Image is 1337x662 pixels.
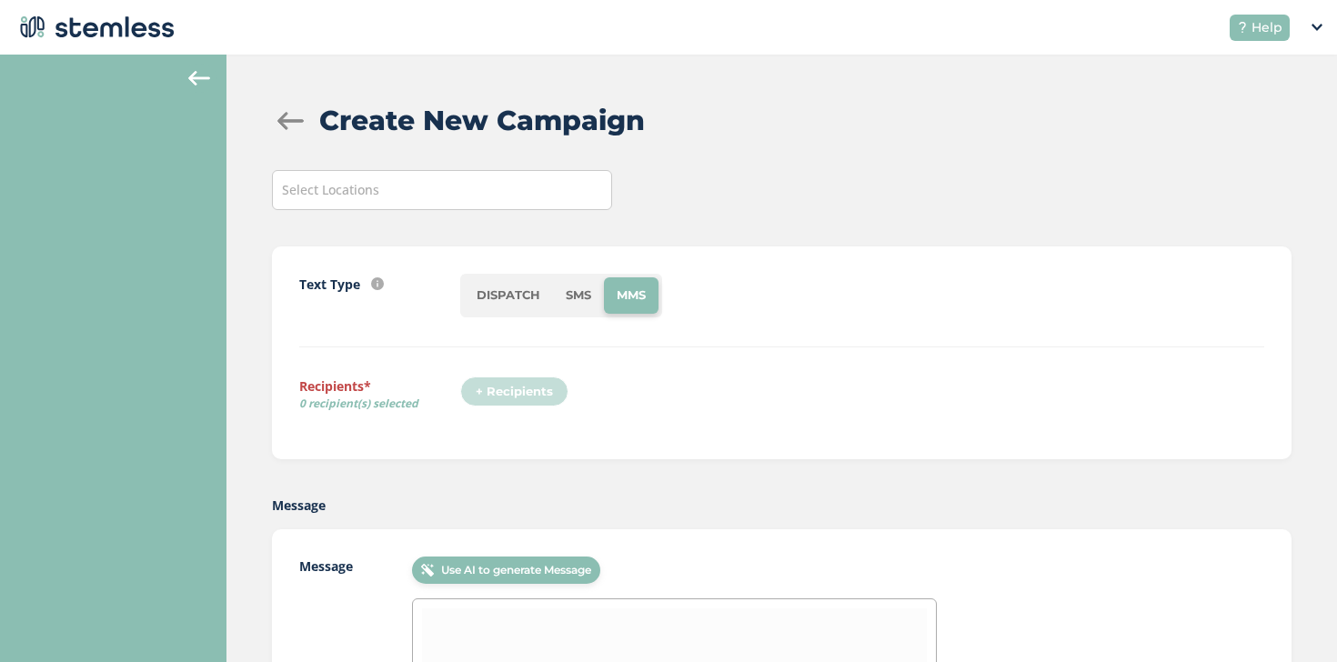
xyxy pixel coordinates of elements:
[604,277,658,314] li: MMS
[319,100,645,141] h2: Create New Campaign
[1312,24,1322,31] img: icon_down-arrow-small-66adaf34.svg
[299,376,460,418] label: Recipients*
[412,557,600,584] button: Use AI to generate Message
[272,496,326,515] label: Message
[299,396,460,412] span: 0 recipient(s) selected
[15,9,175,45] img: logo-dark-0685b13c.svg
[1237,22,1248,33] img: icon-help-white-03924b79.svg
[441,562,591,578] span: Use AI to generate Message
[282,181,379,198] span: Select Locations
[188,71,210,85] img: icon-arrow-back-accent-c549486e.svg
[464,277,553,314] li: DISPATCH
[553,277,604,314] li: SMS
[1246,575,1337,662] iframe: Chat Widget
[1252,18,1282,37] span: Help
[299,275,360,294] label: Text Type
[371,277,384,290] img: icon-info-236977d2.svg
